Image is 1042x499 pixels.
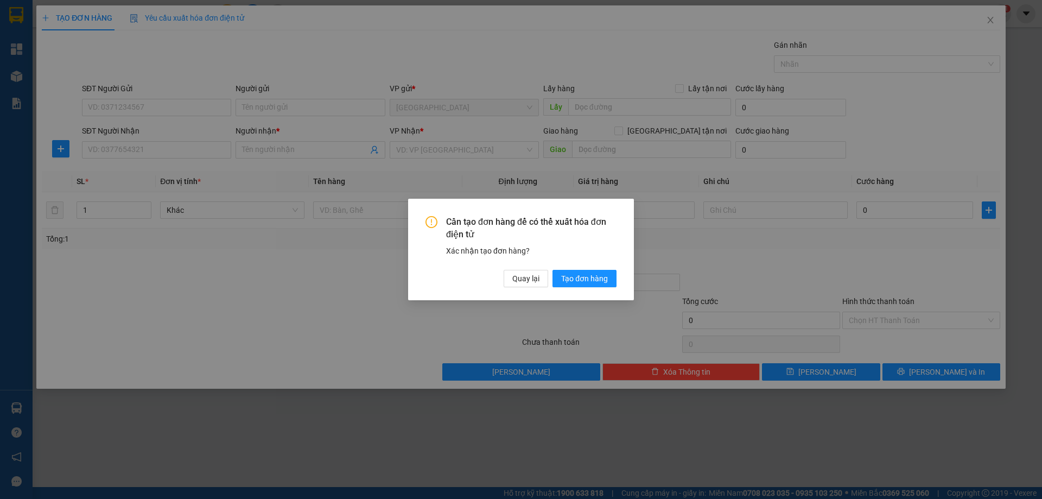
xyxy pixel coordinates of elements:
span: Cần tạo đơn hàng để có thể xuất hóa đơn điện tử [446,216,617,241]
span: exclamation-circle [425,216,437,228]
div: Xác nhận tạo đơn hàng? [446,245,617,257]
span: Quay lại [512,273,539,285]
button: Tạo đơn hàng [552,270,617,287]
button: Quay lại [504,270,548,287]
span: Tạo đơn hàng [561,273,608,285]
